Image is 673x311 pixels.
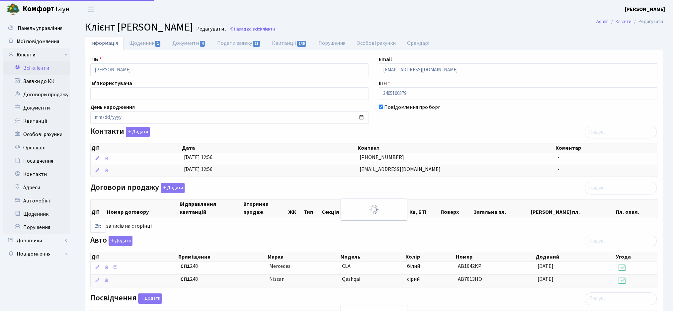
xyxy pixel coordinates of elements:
li: Редагувати [631,18,663,25]
th: Коментар [555,143,657,153]
a: Документи [167,36,211,50]
th: Дата [181,143,357,153]
span: 23 [253,41,260,47]
span: [DATE] 12:56 [184,166,212,173]
a: Admin [596,18,609,25]
span: Панель управління [18,25,62,32]
th: Модель [340,252,405,262]
select: записів на сторінці [90,220,106,233]
th: ЖК [288,199,303,217]
b: СП1 [180,263,190,270]
label: записів на сторінці [90,220,152,233]
a: Особові рахунки [351,36,401,50]
label: День народження [90,103,135,111]
a: Щоденник [3,207,70,221]
a: Додати [107,235,132,246]
span: [PHONE_NUMBER] [360,154,404,161]
span: CLA [342,263,351,270]
th: Дії [91,199,106,217]
label: Авто [90,236,132,246]
span: AB7013HO [458,275,482,283]
span: 1 [155,41,160,47]
a: Документи [3,101,70,115]
img: Обробка... [369,204,379,215]
span: AB1042KP [458,263,481,270]
a: Додати [124,126,150,137]
b: [PERSON_NAME] [625,6,665,13]
a: Інформація [85,36,124,50]
button: Посвідчення [138,293,162,304]
a: Автомобілі [3,194,70,207]
th: Відправлення квитанцій [179,199,243,217]
span: - [557,154,559,161]
span: білий [407,263,420,270]
span: Qashqai [342,275,360,283]
a: Клієнти [616,18,631,25]
a: Адреси [3,181,70,194]
span: [DATE] 12:56 [184,154,212,161]
button: Контакти [126,127,150,137]
a: Додати [136,292,162,304]
th: Поверх [440,199,473,217]
label: Email [379,55,392,63]
span: 4 [200,41,205,47]
button: Переключити навігацію [83,4,100,15]
th: Угода [615,252,657,262]
a: Орендарі [401,36,435,50]
span: [DATE] [538,263,553,270]
small: Редагувати . [195,26,226,32]
th: Приміщення [178,252,267,262]
span: Mercedes [269,263,291,270]
th: Доданий [535,252,615,262]
span: 146 [297,41,306,47]
button: Договори продажу [161,183,185,193]
span: 248 [180,275,264,283]
input: Пошук... [585,235,657,247]
a: Довідники [3,234,70,247]
th: [PERSON_NAME] пл. [530,199,615,217]
input: Пошук... [585,126,657,138]
label: Ім'я користувача [90,79,132,87]
span: 248 [180,263,264,270]
span: [EMAIL_ADDRESS][DOMAIN_NAME] [360,166,441,173]
a: Квитанції [266,36,312,50]
th: Колір [405,252,455,262]
th: Дії [91,143,181,153]
a: Подати заявку [211,36,266,50]
a: Контакти [3,168,70,181]
label: Посвідчення [90,293,162,304]
nav: breadcrumb [586,15,673,29]
th: Марка [267,252,340,262]
a: Порушення [313,36,351,50]
label: ІПН [379,79,390,87]
a: [PERSON_NAME] [625,5,665,13]
th: Загальна пл. [473,199,530,217]
span: - [557,166,559,173]
label: Повідомлення про борг [384,103,440,111]
a: Клієнти [3,48,70,61]
button: Авто [109,236,132,246]
a: Посвідчення [3,154,70,168]
th: Дії [91,252,178,262]
b: СП1 [180,275,190,283]
a: Орендарі [3,141,70,154]
input: Пошук... [585,182,657,194]
a: Всі клієнти [3,61,70,75]
th: Номер договору [106,199,179,217]
span: Таун [23,4,70,15]
span: сірий [407,275,420,283]
th: Номер [455,252,535,262]
span: Мої повідомлення [17,38,59,45]
input: Пошук... [585,292,657,305]
th: Кв, БТІ [409,199,440,217]
a: Мої повідомлення [3,35,70,48]
label: ПІБ [90,55,102,63]
span: Клієнти [260,26,275,32]
a: Повідомлення [3,247,70,261]
th: Пл. опал. [615,199,657,217]
a: Назад до всіхКлієнти [229,26,275,32]
th: Тип [303,199,321,217]
a: Щоденник [124,36,167,50]
span: Nissan [269,275,285,283]
a: Панель управління [3,22,70,35]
